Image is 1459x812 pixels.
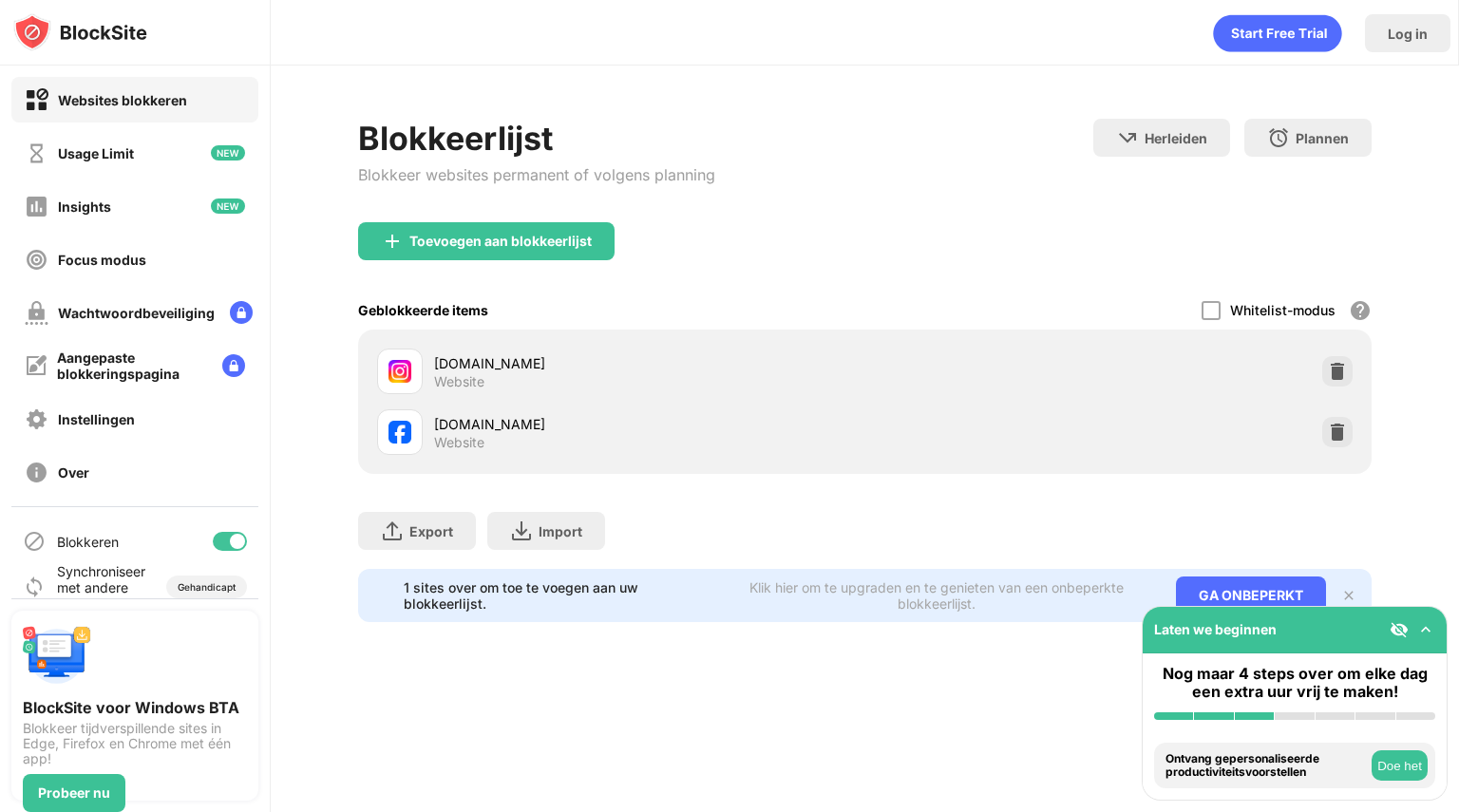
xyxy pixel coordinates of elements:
div: [DOMAIN_NAME] [434,353,864,373]
div: Nog maar 4 steps over om elke dag een extra uur vrij te maken! [1154,665,1435,701]
div: Website [434,434,484,451]
button: Doe het [1372,750,1428,781]
div: Blokkeerlijst [358,119,715,158]
div: Toevoegen aan blokkeerlijst [409,234,592,249]
div: Websites blokkeren [58,92,187,108]
div: animation [1213,14,1342,52]
img: about-off.svg [25,461,48,484]
img: favicons [388,360,411,383]
div: Blokkeer tijdverspillende sites in Edge, Firefox en Chrome met één app! [23,721,247,766]
img: customize-block-page-off.svg [25,354,47,377]
div: Blokkeer websites permanent of volgens planning [358,165,715,184]
img: logo-blocksite.svg [13,13,147,51]
div: Probeer nu [38,785,110,801]
div: Geblokkeerde items [358,302,488,318]
div: Insights [58,198,111,215]
img: lock-menu.svg [222,354,245,377]
img: new-icon.svg [211,198,245,214]
img: favicons [388,421,411,444]
img: push-desktop.svg [23,622,91,690]
div: Blokkeren [57,534,119,550]
div: Ontvang gepersonaliseerde productiviteitsvoorstellen [1165,752,1367,780]
img: password-protection-off.svg [25,301,48,325]
div: Import [539,523,582,539]
img: x-button.svg [1341,588,1356,603]
img: blocking-icon.svg [23,530,46,553]
img: block-on.svg [25,88,48,112]
div: Synchroniseer met andere apparaten [57,563,155,612]
div: 1 sites over om toe te voegen aan uw blokkeerlijst. [404,579,709,612]
img: settings-off.svg [25,407,48,431]
img: new-icon.svg [211,145,245,161]
img: sync-icon.svg [23,576,46,598]
div: Instellingen [58,411,135,427]
div: Laten we beginnen [1154,621,1277,637]
div: Wachtwoordbeveiliging [58,305,215,321]
img: eye-not-visible.svg [1390,620,1409,639]
img: insights-off.svg [25,195,48,218]
div: GA ONBEPERKT [1176,576,1326,614]
div: Usage Limit [58,145,134,161]
img: time-usage-off.svg [25,142,48,165]
div: Focus modus [58,252,146,268]
div: Website [434,373,484,390]
img: focus-off.svg [25,248,48,272]
div: Herleiden [1145,130,1207,146]
div: Gehandicapt [178,581,236,593]
div: Log in [1388,26,1428,42]
div: Klik hier om te upgraden en te genieten van een onbeperkte blokkeerlijst. [720,579,1153,612]
div: Plannen [1296,130,1349,146]
div: BlockSite voor Windows BTA [23,698,247,717]
div: Export [409,523,453,539]
div: Over [58,464,89,481]
img: lock-menu.svg [230,301,253,324]
div: [DOMAIN_NAME] [434,414,864,434]
div: Aangepaste blokkeringspagina [57,349,207,382]
div: Whitelist-modus [1230,302,1336,318]
img: omni-setup-toggle.svg [1416,620,1435,639]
